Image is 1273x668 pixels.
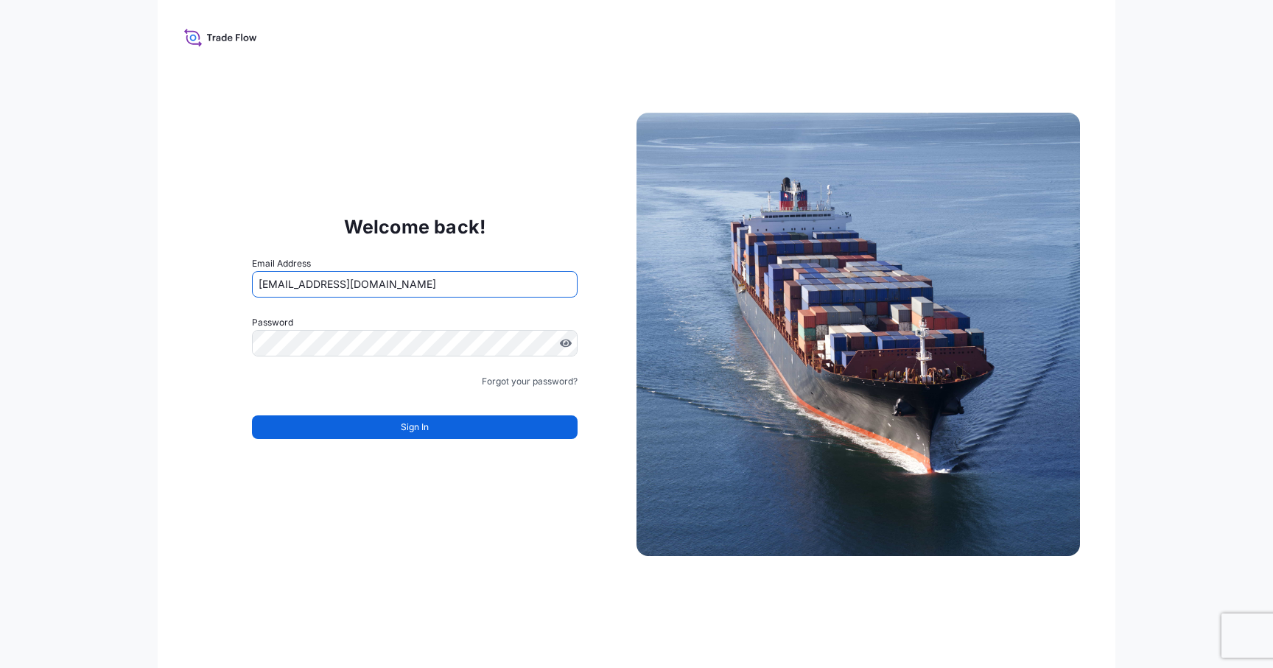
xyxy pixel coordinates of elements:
p: Welcome back! [344,215,486,239]
label: Password [252,315,578,330]
span: Sign In [401,420,429,435]
input: example@gmail.com [252,271,578,298]
a: Forgot your password? [482,374,578,389]
img: Ship illustration [636,113,1080,556]
label: Email Address [252,256,311,271]
button: Show password [560,337,572,349]
button: Sign In [252,415,578,439]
